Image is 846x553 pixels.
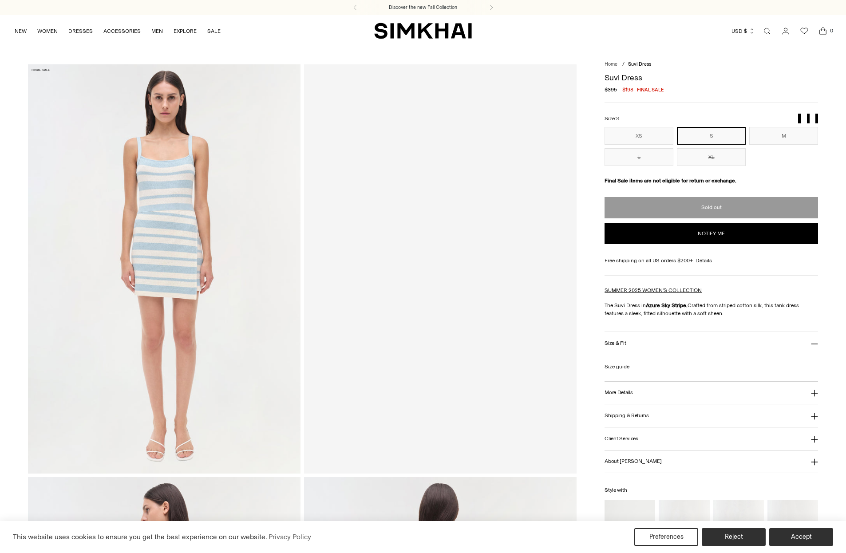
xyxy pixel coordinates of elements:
p: The Suvi Dress in Crafted from striped cotton silk, this tank dress features a sleek, fitted silh... [605,301,818,317]
a: Suvi Dress [304,64,577,473]
h3: About [PERSON_NAME] [605,458,661,464]
button: Reject [702,528,766,546]
a: SALE [207,21,221,41]
a: Open search modal [758,22,776,40]
a: EXPLORE [174,21,197,41]
strong: Final Sale items are not eligible for return or exchange. [605,178,736,184]
a: NEW [15,21,27,41]
h3: Shipping & Returns [605,413,649,419]
a: Discover the new Fall Collection [389,4,457,11]
a: WOMEN [37,21,58,41]
h3: Size & Fit [605,340,626,346]
div: Free shipping on all US orders $200+ [605,257,818,265]
button: S [677,127,746,145]
div: / [622,61,625,68]
button: Shipping & Returns [605,404,818,427]
button: XS [605,127,673,145]
a: Wishlist [795,22,813,40]
button: Client Services [605,427,818,450]
a: MEN [151,21,163,41]
h3: More Details [605,390,633,395]
button: About [PERSON_NAME] [605,450,818,473]
button: Notify me [605,223,818,244]
a: SIMKHAI [374,22,472,39]
h3: Client Services [605,436,638,442]
button: Preferences [634,528,698,546]
s: $395 [605,86,617,94]
button: Accept [769,528,833,546]
label: Size: [605,115,619,123]
nav: breadcrumbs [605,61,818,68]
span: $198 [622,86,633,94]
a: ACCESSORIES [103,21,141,41]
button: More Details [605,382,818,404]
a: Go to the account page [777,22,795,40]
a: Privacy Policy (opens in a new tab) [267,530,312,544]
h6: Style with [605,487,818,493]
a: Size guide [605,363,629,371]
a: Open cart modal [814,22,832,40]
h1: Suvi Dress [605,74,818,82]
span: 0 [827,27,835,35]
button: Size & Fit [605,332,818,355]
button: XL [677,148,746,166]
a: SUMMER 2025 WOMEN'S COLLECTION [605,287,702,293]
span: This website uses cookies to ensure you get the best experience on our website. [13,533,267,541]
img: Suvi Dress [28,64,300,473]
button: M [749,127,818,145]
button: USD $ [731,21,755,41]
span: Suvi Dress [628,61,651,67]
strong: Azure Sky Stripe. [646,302,688,308]
a: Home [605,61,617,67]
span: S [616,116,619,122]
button: L [605,148,673,166]
a: DRESSES [68,21,93,41]
a: Details [696,257,712,265]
